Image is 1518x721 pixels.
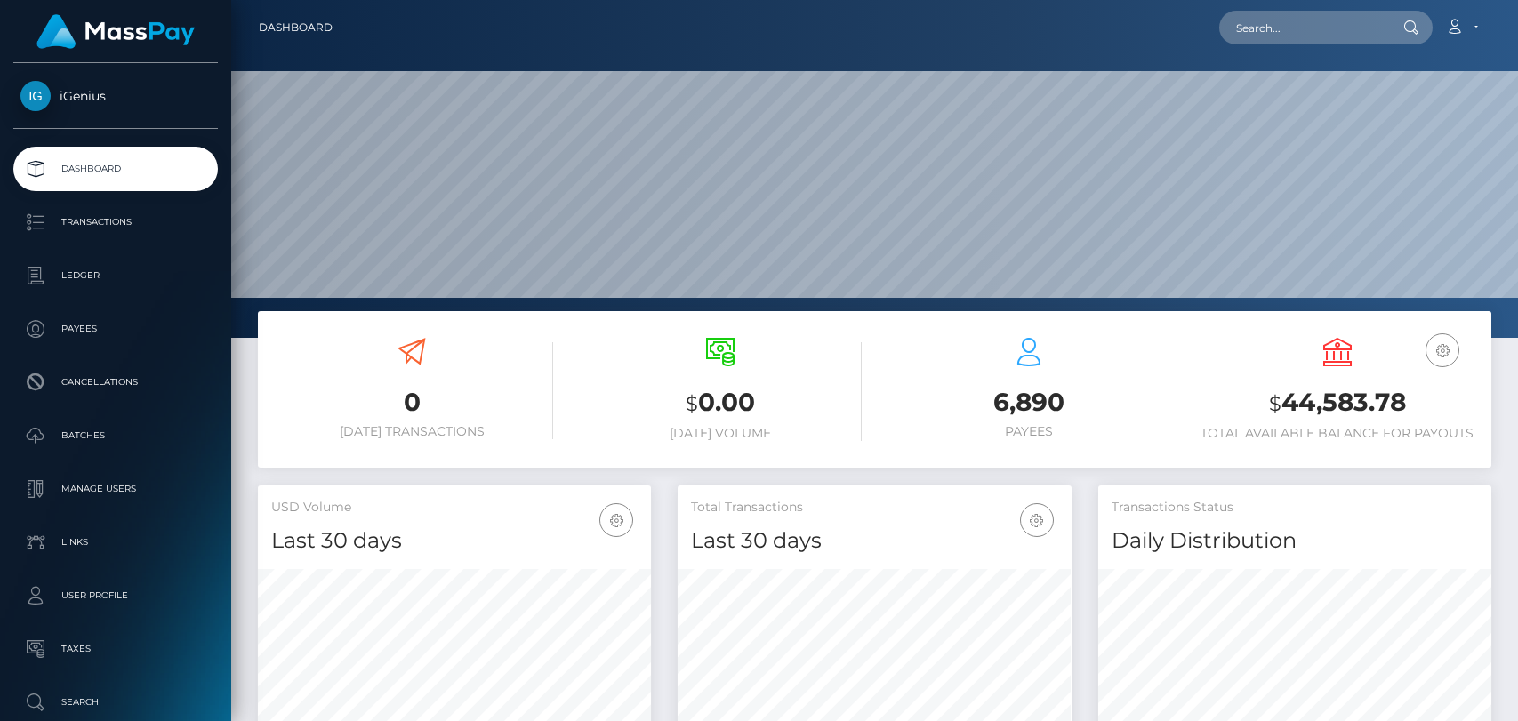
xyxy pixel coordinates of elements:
[20,582,211,609] p: User Profile
[13,253,218,298] a: Ledger
[580,385,862,421] h3: 0.00
[259,9,333,46] a: Dashboard
[271,499,638,517] h5: USD Volume
[1269,391,1281,416] small: $
[13,88,218,104] span: iGenius
[1196,426,1478,441] h6: Total Available Balance for Payouts
[20,316,211,342] p: Payees
[271,385,553,420] h3: 0
[691,525,1057,557] h4: Last 30 days
[1219,11,1386,44] input: Search...
[13,360,218,405] a: Cancellations
[691,499,1057,517] h5: Total Transactions
[1196,385,1478,421] h3: 44,583.78
[20,369,211,396] p: Cancellations
[686,391,698,416] small: $
[20,156,211,182] p: Dashboard
[271,525,638,557] h4: Last 30 days
[20,636,211,662] p: Taxes
[888,424,1170,439] h6: Payees
[20,529,211,556] p: Links
[20,476,211,502] p: Manage Users
[13,573,218,618] a: User Profile
[271,424,553,439] h6: [DATE] Transactions
[13,413,218,458] a: Batches
[13,627,218,671] a: Taxes
[13,307,218,351] a: Payees
[36,14,195,49] img: MassPay Logo
[888,385,1170,420] h3: 6,890
[13,467,218,511] a: Manage Users
[1112,525,1478,557] h4: Daily Distribution
[13,147,218,191] a: Dashboard
[20,689,211,716] p: Search
[20,262,211,289] p: Ledger
[580,426,862,441] h6: [DATE] Volume
[20,209,211,236] p: Transactions
[1112,499,1478,517] h5: Transactions Status
[20,422,211,449] p: Batches
[13,200,218,244] a: Transactions
[13,520,218,565] a: Links
[20,81,51,111] img: iGenius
